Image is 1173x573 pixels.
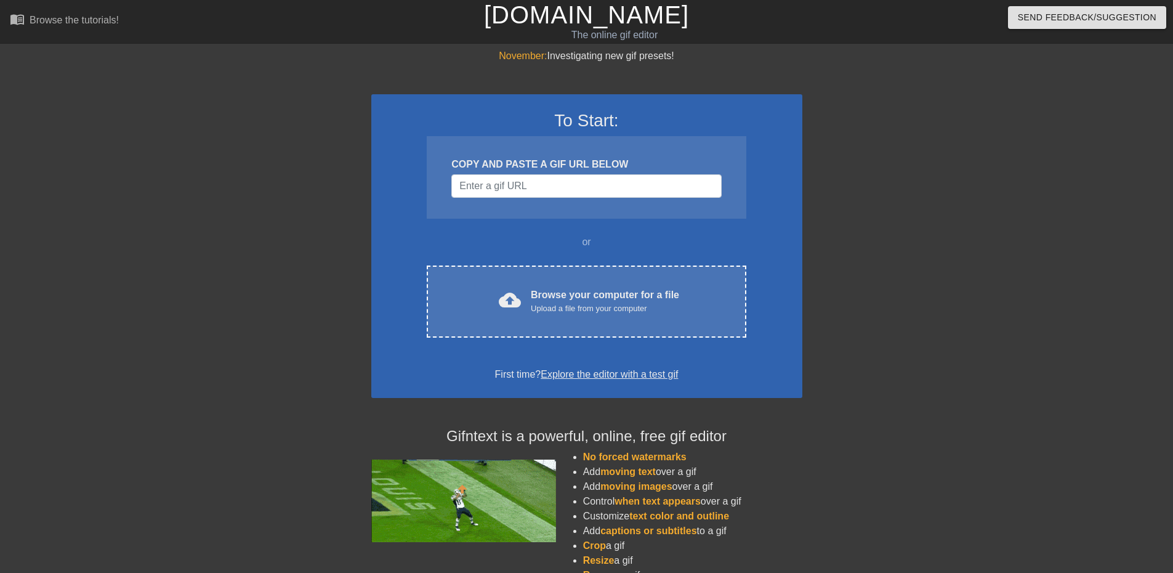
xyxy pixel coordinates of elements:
[583,509,802,524] li: Customize
[583,538,802,553] li: a gif
[30,15,119,25] div: Browse the tutorials!
[484,1,689,28] a: [DOMAIN_NAME]
[387,110,786,131] h3: To Start:
[583,540,606,551] span: Crop
[541,369,678,380] a: Explore the editor with a test gif
[531,288,679,315] div: Browse your computer for a file
[583,494,802,509] li: Control over a gif
[615,496,701,506] span: when text appears
[531,303,679,315] div: Upload a file from your computer
[451,174,721,198] input: Username
[10,12,119,31] a: Browse the tutorials!
[1008,6,1166,29] button: Send Feedback/Suggestion
[10,12,25,26] span: menu_book
[499,289,521,311] span: cloud_upload
[600,466,656,477] span: moving text
[583,524,802,538] li: Add to a gif
[583,452,687,462] span: No forced watermarks
[583,479,802,494] li: Add over a gif
[397,28,832,43] div: The online gif editor
[451,157,721,172] div: COPY AND PASTE A GIF URL BELOW
[583,555,615,566] span: Resize
[371,428,802,445] h4: Gifntext is a powerful, online, free gif editor
[403,235,770,250] div: or
[583,553,802,568] li: a gif
[1018,10,1156,25] span: Send Feedback/Suggestion
[629,511,729,521] span: text color and outline
[387,367,786,382] div: First time?
[499,51,547,61] span: November:
[371,460,556,542] img: football_small.gif
[600,526,696,536] span: captions or subtitles
[600,481,672,492] span: moving images
[583,465,802,479] li: Add over a gif
[371,49,802,63] div: Investigating new gif presets!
